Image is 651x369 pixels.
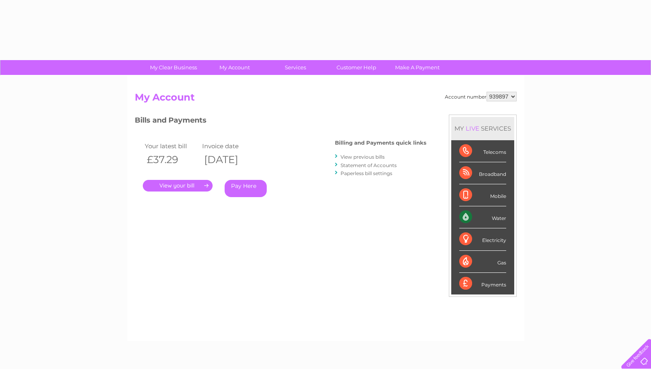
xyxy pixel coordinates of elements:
td: Invoice date [200,141,258,151]
a: Statement of Accounts [341,162,397,168]
a: Make A Payment [384,60,450,75]
h2: My Account [135,92,517,107]
a: Customer Help [323,60,389,75]
a: View previous bills [341,154,385,160]
h4: Billing and Payments quick links [335,140,426,146]
div: Telecoms [459,140,506,162]
div: LIVE [464,125,481,132]
div: Account number [445,92,517,101]
a: My Clear Business [140,60,207,75]
a: My Account [201,60,268,75]
div: Water [459,206,506,228]
td: Your latest bill [143,141,201,151]
div: MY SERVICES [451,117,514,140]
a: Services [262,60,329,75]
div: Electricity [459,228,506,250]
th: [DATE] [200,151,258,168]
a: Paperless bill settings [341,170,392,176]
div: Broadband [459,162,506,184]
div: Payments [459,273,506,294]
th: £37.29 [143,151,201,168]
div: Gas [459,251,506,273]
a: . [143,180,213,192]
div: Mobile [459,184,506,206]
h3: Bills and Payments [135,115,426,129]
a: Pay Here [225,180,267,197]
